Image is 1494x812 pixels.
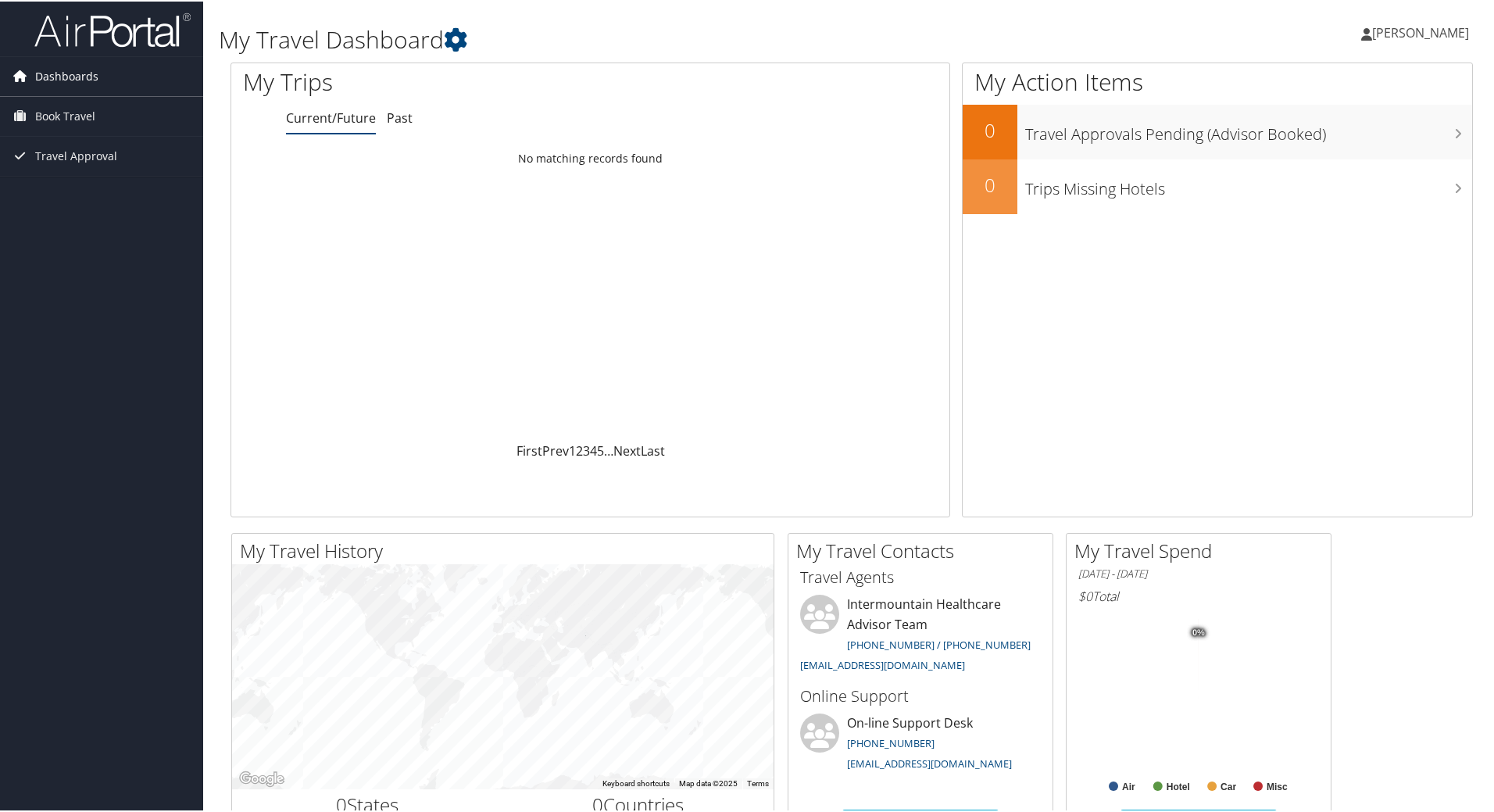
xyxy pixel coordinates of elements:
[597,441,604,458] a: 5
[231,143,949,171] td: No matching records found
[569,441,576,458] a: 1
[847,636,1031,650] a: [PHONE_NUMBER] / [PHONE_NUMBER]
[1267,780,1288,791] text: Misc
[1078,565,1319,580] h6: [DATE] - [DATE]
[35,55,98,95] span: Dashboards
[963,103,1472,158] a: 0Travel Approvals Pending (Advisor Booked)
[1078,586,1319,603] h6: Total
[963,116,1017,142] h2: 0
[1361,8,1485,55] a: [PERSON_NAME]
[387,108,413,125] a: Past
[1078,586,1092,603] span: $0
[679,778,738,786] span: Map data ©2025
[602,777,670,788] button: Keyboard shortcuts
[243,64,638,97] h1: My Trips
[35,135,117,174] span: Travel Approval
[236,767,288,788] a: Open this area in Google Maps (opens a new window)
[240,536,774,563] h2: My Travel History
[1221,780,1236,791] text: Car
[542,441,569,458] a: Prev
[963,64,1472,97] h1: My Action Items
[641,441,665,458] a: Last
[963,170,1017,197] h2: 0
[613,441,641,458] a: Next
[800,565,1041,587] h3: Travel Agents
[747,778,769,786] a: Terms (opens in new tab)
[1025,169,1472,199] h3: Trips Missing Hotels
[286,108,376,125] a: Current/Future
[516,441,542,458] a: First
[792,593,1049,677] li: Intermountain Healthcare Advisor Team
[1192,627,1205,636] tspan: 0%
[236,767,288,788] img: Google
[1122,780,1135,791] text: Air
[796,536,1053,563] h2: My Travel Contacts
[847,735,935,749] a: [PHONE_NUMBER]
[576,441,583,458] a: 2
[963,158,1472,213] a: 0Trips Missing Hotels
[792,712,1049,776] li: On-line Support Desk
[800,656,965,671] a: [EMAIL_ADDRESS][DOMAIN_NAME]
[1167,780,1190,791] text: Hotel
[34,10,191,47] img: airportal-logo.png
[219,22,1063,55] h1: My Travel Dashboard
[800,684,1041,706] h3: Online Support
[604,441,613,458] span: …
[847,755,1012,769] a: [EMAIL_ADDRESS][DOMAIN_NAME]
[1074,536,1331,563] h2: My Travel Spend
[590,441,597,458] a: 4
[1025,114,1472,144] h3: Travel Approvals Pending (Advisor Booked)
[583,441,590,458] a: 3
[1372,23,1469,40] span: [PERSON_NAME]
[35,95,95,134] span: Book Travel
